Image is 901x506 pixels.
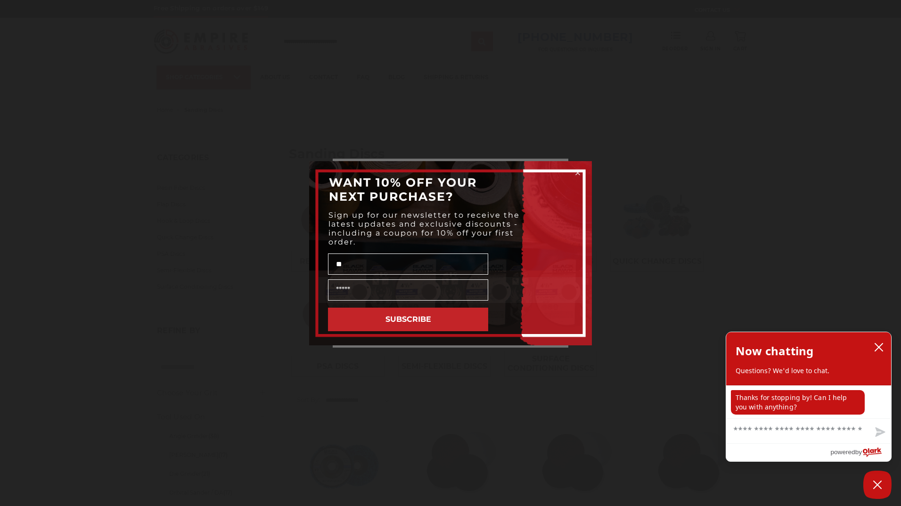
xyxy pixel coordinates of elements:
h2: Now chatting [736,342,813,360]
button: Send message [868,422,891,443]
span: by [855,446,862,458]
p: Thanks for stopping by! Can I help you with anything? [731,390,865,415]
button: SUBSCRIBE [328,308,488,331]
button: Close dialog [573,168,582,178]
span: WANT 10% OFF YOUR NEXT PURCHASE? [329,175,477,204]
span: Sign up for our newsletter to receive the latest updates and exclusive discounts - including a co... [328,211,520,246]
div: chat [726,385,891,418]
button: Close Chatbox [863,471,892,499]
a: Powered by Olark [830,444,891,461]
input: Email [328,279,488,301]
p: Questions? We'd love to chat. [736,366,882,375]
button: close chatbox [871,340,886,354]
span: powered [830,446,855,458]
div: olark chatbox [726,332,892,462]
